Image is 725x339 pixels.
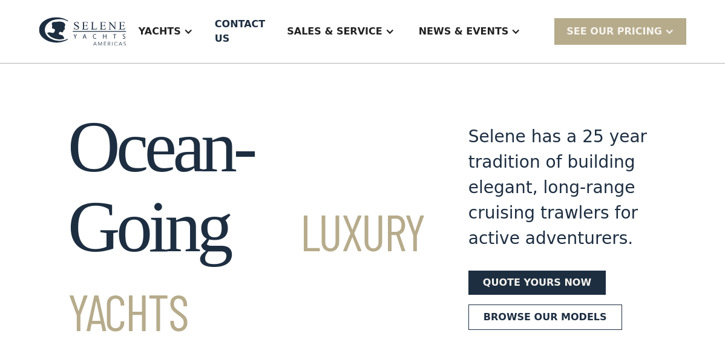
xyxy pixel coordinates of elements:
[419,24,509,39] div: News & EVENTS
[126,7,205,56] div: Yachts
[39,17,126,45] img: logo
[407,7,533,56] div: News & EVENTS
[139,24,181,39] div: Yachts
[468,304,622,330] a: Browse our models
[566,24,662,39] div: SEE Our Pricing
[468,124,657,251] div: Selene has a 25 year tradition of building elegant, long-range cruising trawlers for active adven...
[554,18,686,44] div: SEE Our Pricing
[468,271,606,295] a: Quote yours now
[215,17,265,46] div: Contact US
[275,7,406,56] div: Sales & Service
[287,24,382,39] div: Sales & Service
